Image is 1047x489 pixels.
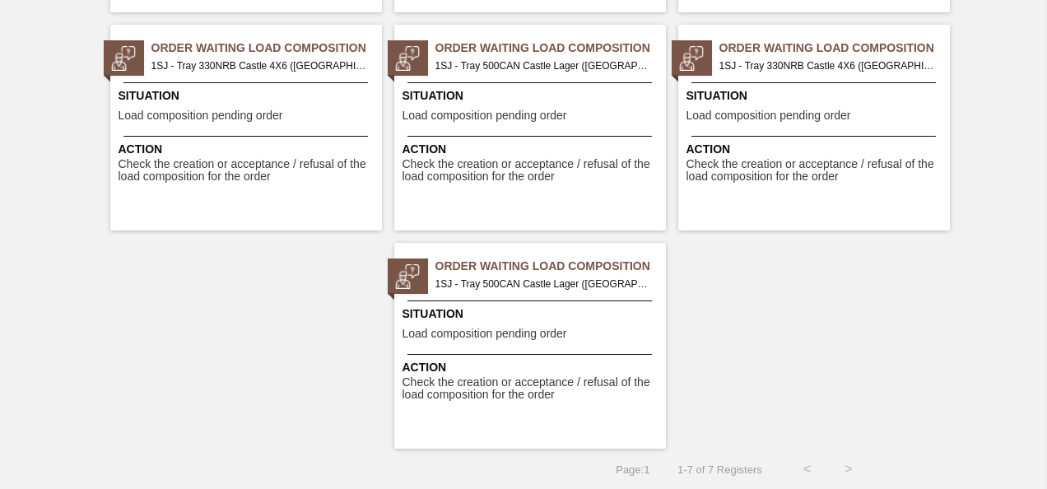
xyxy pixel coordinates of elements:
span: Action [403,141,662,158]
span: Situation [403,305,662,323]
span: 1SJ - Tray 500CAN Castle Lager (Hogwarts) Order - 30722 [435,57,653,75]
img: status [395,264,420,289]
span: Load composition pending order [403,328,567,340]
span: 1SJ - Tray 330NRB Castle 4X6 (Hogwarts) Order - 30485 [151,57,369,75]
span: Load composition pending order [686,109,851,122]
span: Check the creation or acceptance / refusal of the load composition for the order [686,158,946,184]
span: Action [119,141,378,158]
span: Situation [686,87,946,105]
span: Action [686,141,946,158]
span: 1 - 7 of 7 Registers [674,463,761,476]
span: Load composition pending order [119,109,283,122]
span: Check the creation or acceptance / refusal of the load composition for the order [403,158,662,184]
span: 1SJ - Tray 500CAN Castle Lager (Hogwarts) Order - 31430 [435,275,653,293]
span: Load composition pending order [403,109,567,122]
span: Order Waiting Load Composition [435,258,666,275]
span: Check the creation or acceptance / refusal of the load composition for the order [403,376,662,402]
span: Situation [119,87,378,105]
span: Check the creation or acceptance / refusal of the load composition for the order [119,158,378,184]
img: status [395,46,420,71]
span: Order Waiting Load Composition [719,40,950,57]
img: status [679,46,704,71]
span: Page : 1 [616,463,649,476]
span: Situation [403,87,662,105]
span: Action [403,359,662,376]
span: Order Waiting Load Composition [151,40,382,57]
span: Order Waiting Load Composition [435,40,666,57]
img: status [111,46,136,71]
span: 1SJ - Tray 330NRB Castle 4X6 (Hogwarts) Order - 31429 [719,57,937,75]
